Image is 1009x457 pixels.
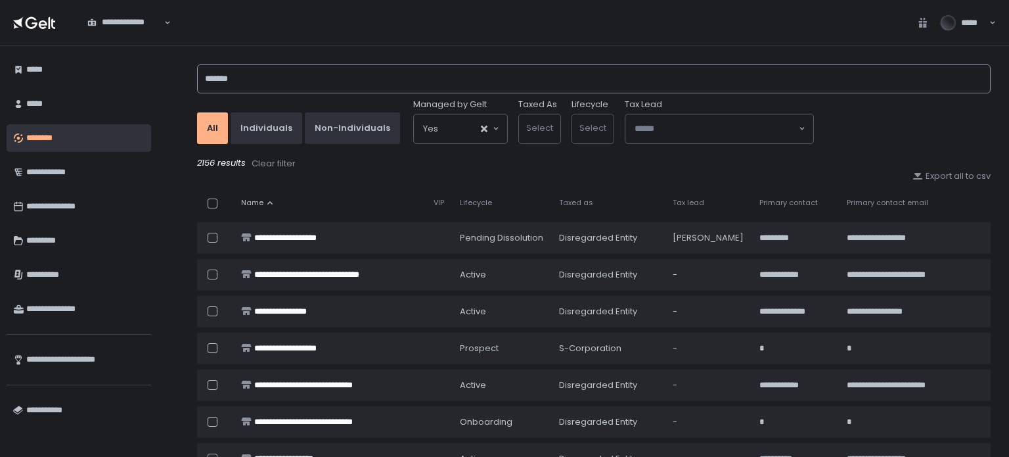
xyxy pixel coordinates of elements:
div: Disregarded Entity [559,379,657,391]
div: - [673,379,744,391]
div: Individuals [240,122,292,134]
div: - [673,343,744,354]
div: Clear filter [252,158,296,170]
button: Export all to csv [912,170,991,182]
input: Search for option [438,122,480,135]
label: Taxed As [518,99,557,110]
span: prospect [460,343,499,354]
button: Individuals [231,112,302,144]
span: Tax lead [673,198,704,208]
div: - [673,416,744,428]
span: Taxed as [559,198,593,208]
div: S-Corporation [559,343,657,354]
div: Disregarded Entity [559,232,657,244]
span: active [460,379,486,391]
div: All [207,122,218,134]
span: Lifecycle [460,198,492,208]
input: Search for option [635,122,797,135]
span: pending Dissolution [460,232,543,244]
span: onboarding [460,416,512,428]
span: Primary contact email [847,198,928,208]
div: Search for option [414,114,507,143]
button: Non-Individuals [305,112,400,144]
label: Lifecycle [572,99,608,110]
span: Select [579,122,606,134]
span: Select [526,122,553,134]
span: Yes [423,122,438,135]
div: Search for option [625,114,813,143]
button: All [197,112,228,144]
span: Tax Lead [625,99,662,110]
span: Primary contact [759,198,818,208]
span: VIP [434,198,444,208]
span: Name [241,198,263,208]
div: [PERSON_NAME] [673,232,744,244]
div: - [673,306,744,318]
div: Disregarded Entity [559,269,657,281]
div: 2156 results [197,157,991,170]
button: Clear Selected [481,126,487,132]
div: - [673,269,744,281]
div: Disregarded Entity [559,416,657,428]
button: Clear filter [251,157,296,170]
span: active [460,306,486,318]
div: Non-Individuals [315,122,390,134]
input: Search for option [87,28,163,41]
span: active [460,269,486,281]
span: Managed by Gelt [413,99,487,110]
div: Disregarded Entity [559,306,657,318]
div: Search for option [79,9,171,37]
